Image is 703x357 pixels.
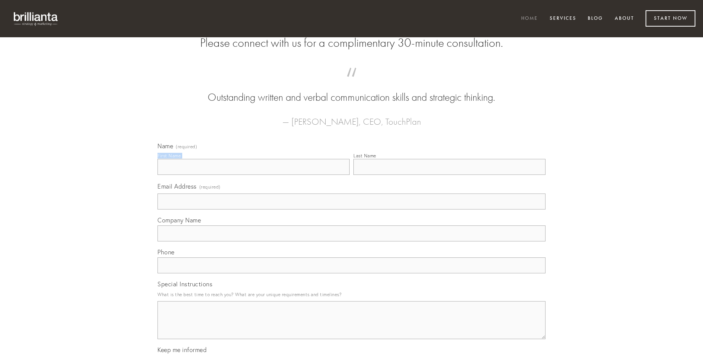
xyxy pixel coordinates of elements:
[157,289,546,300] p: What is the best time to reach you? What are your unique requirements and timelines?
[157,280,212,288] span: Special Instructions
[646,10,695,27] a: Start Now
[170,75,533,105] blockquote: Outstanding written and verbal communication skills and strategic thinking.
[545,13,581,25] a: Services
[610,13,639,25] a: About
[157,36,546,50] h2: Please connect with us for a complimentary 30-minute consultation.
[8,8,65,30] img: brillianta - research, strategy, marketing
[157,182,197,190] span: Email Address
[176,144,197,149] span: (required)
[157,248,175,256] span: Phone
[199,182,221,192] span: (required)
[170,75,533,90] span: “
[353,153,376,159] div: Last Name
[583,13,608,25] a: Blog
[170,105,533,129] figcaption: — [PERSON_NAME], CEO, TouchPlan
[157,346,207,354] span: Keep me informed
[157,216,201,224] span: Company Name
[157,153,181,159] div: First Name
[516,13,543,25] a: Home
[157,142,173,150] span: Name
